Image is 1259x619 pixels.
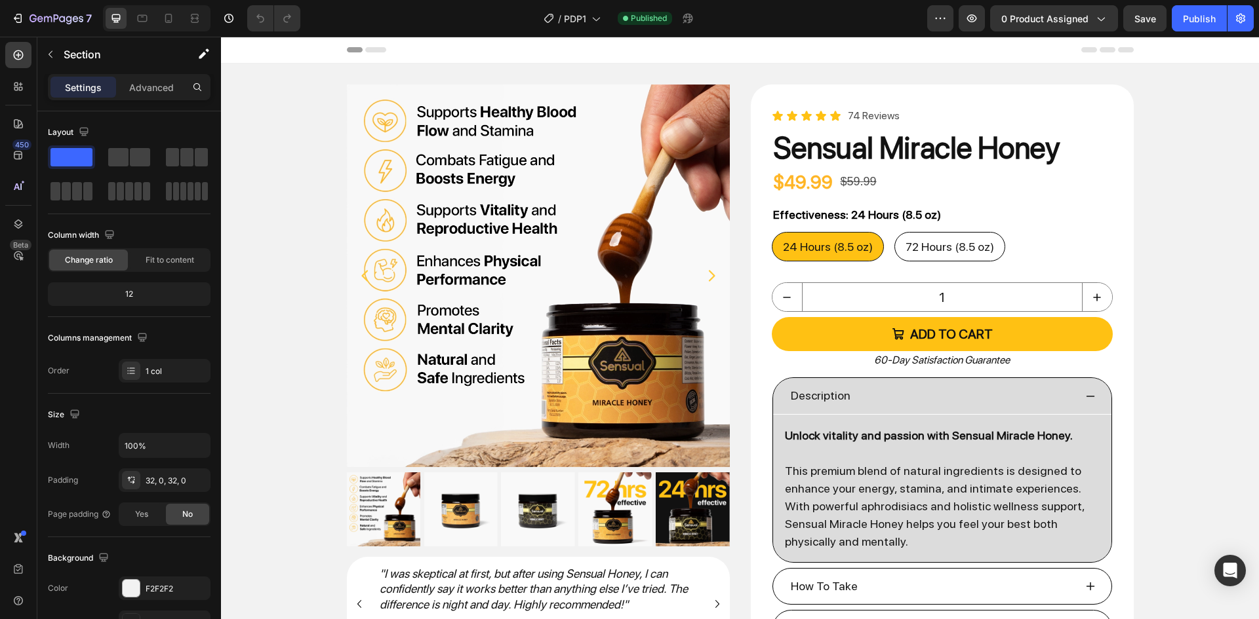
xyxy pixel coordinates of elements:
[146,366,207,377] div: 1 col
[1123,5,1167,31] button: Save
[1134,13,1156,24] span: Save
[86,10,92,26] p: 7
[570,348,629,369] p: Description
[48,124,92,141] div: Layout
[48,508,111,520] div: Page padding
[1214,555,1246,586] div: Open Intercom Messenger
[562,203,652,217] span: 24 Hours (8.5 oz)
[564,392,852,405] strong: Unlock vitality and passion with Sensual Miracle Honey.
[119,434,210,457] input: Auto
[48,550,111,567] div: Background
[631,12,667,24] span: Published
[221,37,1259,619] iframe: Design area
[159,530,467,574] i: "I was skeptical at first, but after using Sensual Honey, I can confidently say it works better t...
[570,581,614,602] p: Benefits
[990,5,1118,31] button: 0 product assigned
[581,246,862,274] input: quantity
[50,285,208,303] div: 12
[862,246,891,274] button: increment
[551,280,892,314] button: Add to cart
[5,5,98,31] button: 7
[627,70,679,89] p: 74 Reviews
[48,474,78,486] div: Padding
[564,425,879,514] p: This premium blend of natural ingredients is designed to enhance your energy, stamina, and intima...
[247,5,300,31] div: Undo/Redo
[685,203,773,217] span: 72 Hours (8.5 oz)
[551,90,892,132] h2: Sensual Miracle Honey
[1183,12,1216,26] div: Publish
[48,440,70,451] div: Width
[146,254,194,266] span: Fit to content
[552,316,890,331] p: 60-Day Satisfaction Guarantee
[146,475,207,487] div: 32, 0, 32, 0
[65,81,102,94] p: Settings
[48,582,68,594] div: Color
[1172,5,1227,31] button: Publish
[564,12,586,26] span: PDP1
[1001,12,1089,26] span: 0 product assigned
[570,539,637,560] p: How To Take
[486,557,507,578] button: Carousel Next Arrow
[12,140,31,150] div: 450
[483,231,498,247] button: Carousel Next Arrow
[48,329,150,347] div: Columns management
[48,365,70,377] div: Order
[618,136,657,154] div: $59.99
[48,227,117,244] div: Column width
[129,81,174,94] p: Advanced
[10,240,31,250] div: Beta
[551,166,721,190] legend: Effectiveness: 24 Hours (8.5 oz)
[558,12,561,26] span: /
[551,132,613,159] div: $49.99
[689,286,772,309] div: Add to cart
[182,508,193,520] span: No
[146,583,207,595] div: F2F2F2
[135,508,148,520] span: Yes
[128,557,149,578] button: Carousel Back Arrow
[65,254,113,266] span: Change ratio
[64,47,171,62] p: Section
[48,406,83,424] div: Size
[551,246,581,274] button: decrement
